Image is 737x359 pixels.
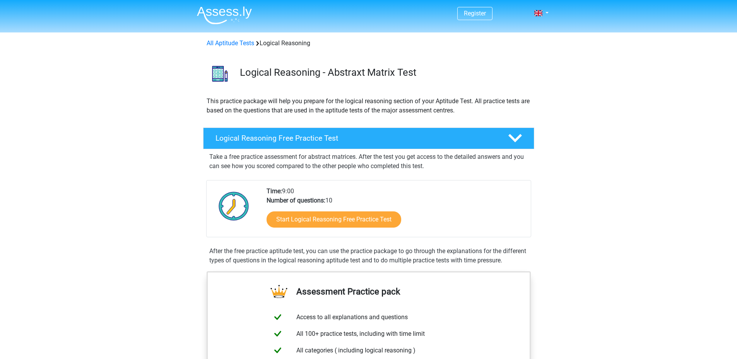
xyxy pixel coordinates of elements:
a: Register [464,10,486,17]
p: Take a free practice assessment for abstract matrices. After the test you get access to the detai... [209,152,528,171]
h4: Logical Reasoning Free Practice Test [215,134,496,143]
b: Number of questions: [267,197,325,204]
a: All Aptitude Tests [207,39,254,47]
img: Assessly [197,6,252,24]
div: Logical Reasoning [203,39,534,48]
a: Start Logical Reasoning Free Practice Test [267,211,401,228]
a: Logical Reasoning Free Practice Test [200,128,537,149]
b: Time: [267,187,282,195]
div: 9:00 10 [261,187,530,237]
img: Clock [214,187,253,225]
img: logical reasoning [203,57,236,90]
h3: Logical Reasoning - Abstraxt Matrix Test [240,66,528,78]
div: After the free practice aptitude test, you can use the practice package to go through the explana... [206,247,531,265]
p: This practice package will help you prepare for the logical reasoning section of your Aptitude Te... [207,97,531,115]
